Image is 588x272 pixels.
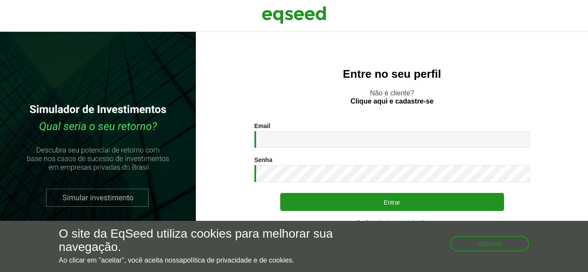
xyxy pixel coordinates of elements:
[59,256,341,264] p: Ao clicar em "aceitar", você aceita nossa .
[59,227,341,254] h5: O site da EqSeed utiliza cookies para melhorar sua navegação.
[405,220,428,226] a: LinkedIn
[350,98,433,105] a: Clique aqui e cadastre-se
[254,220,530,226] div: Ou faça login com
[213,68,571,80] h2: Entre no seu perfil
[450,236,529,251] button: Aceitar
[213,89,571,105] p: Não é cliente?
[262,4,326,26] img: EqSeed Logo
[254,123,270,129] label: Email
[254,157,272,163] label: Senha
[183,257,292,264] a: política de privacidade e de cookies
[280,193,504,211] button: Entrar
